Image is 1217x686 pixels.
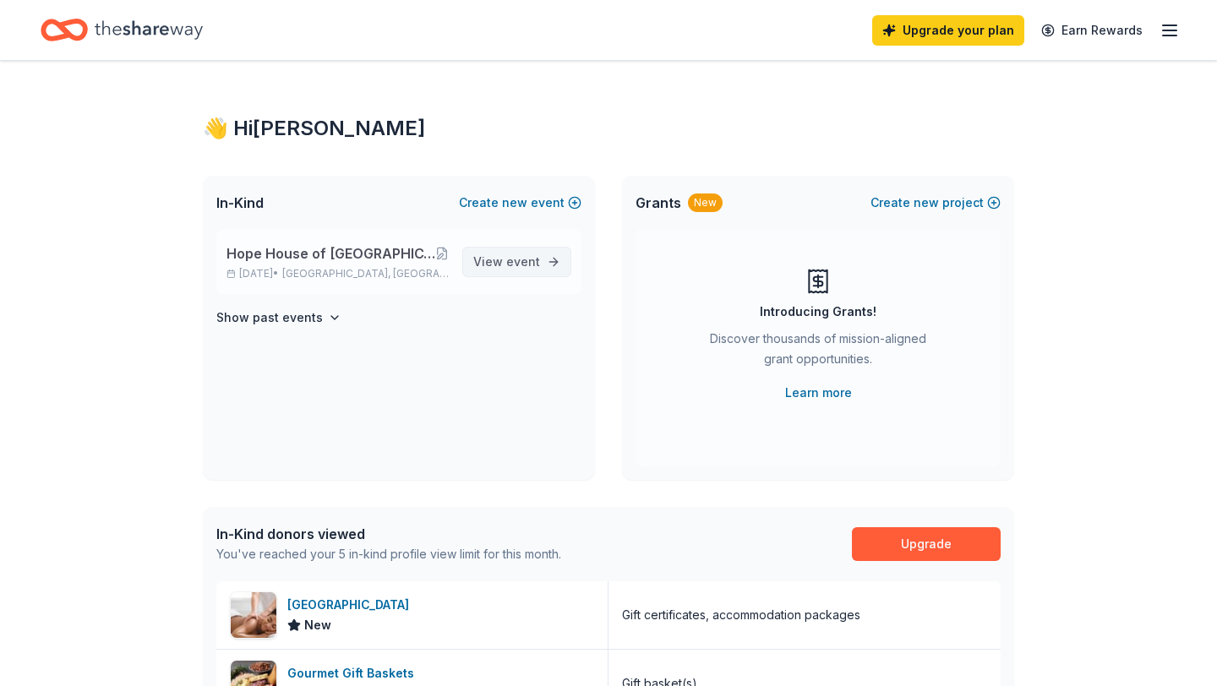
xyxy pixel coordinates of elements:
[459,193,581,213] button: Createnewevent
[216,308,323,328] h4: Show past events
[216,544,561,564] div: You've reached your 5 in-kind profile view limit for this month.
[226,243,435,264] span: Hope House of [GEOGRAPHIC_DATA][US_STATE] Annual Lobster Dinner and Silent & Live Auction
[473,252,540,272] span: View
[914,193,939,213] span: new
[622,605,860,625] div: Gift certificates, accommodation packages
[282,267,449,280] span: [GEOGRAPHIC_DATA], [GEOGRAPHIC_DATA]
[760,302,876,322] div: Introducing Grants!
[41,10,203,50] a: Home
[688,193,723,212] div: New
[852,527,1001,561] a: Upgrade
[506,254,540,269] span: event
[304,615,331,635] span: New
[462,247,571,277] a: View event
[703,329,933,376] div: Discover thousands of mission-aligned grant opportunities.
[785,383,852,403] a: Learn more
[287,663,421,683] div: Gourmet Gift Baskets
[1031,15,1153,46] a: Earn Rewards
[203,115,1014,142] div: 👋 Hi [PERSON_NAME]
[287,595,416,615] div: [GEOGRAPHIC_DATA]
[231,592,276,638] img: Image for Paragon Casino Resort
[226,267,449,280] p: [DATE] •
[872,15,1024,46] a: Upgrade your plan
[636,193,681,213] span: Grants
[216,308,341,328] button: Show past events
[216,193,264,213] span: In-Kind
[216,524,561,544] div: In-Kind donors viewed
[502,193,527,213] span: new
[870,193,1001,213] button: Createnewproject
